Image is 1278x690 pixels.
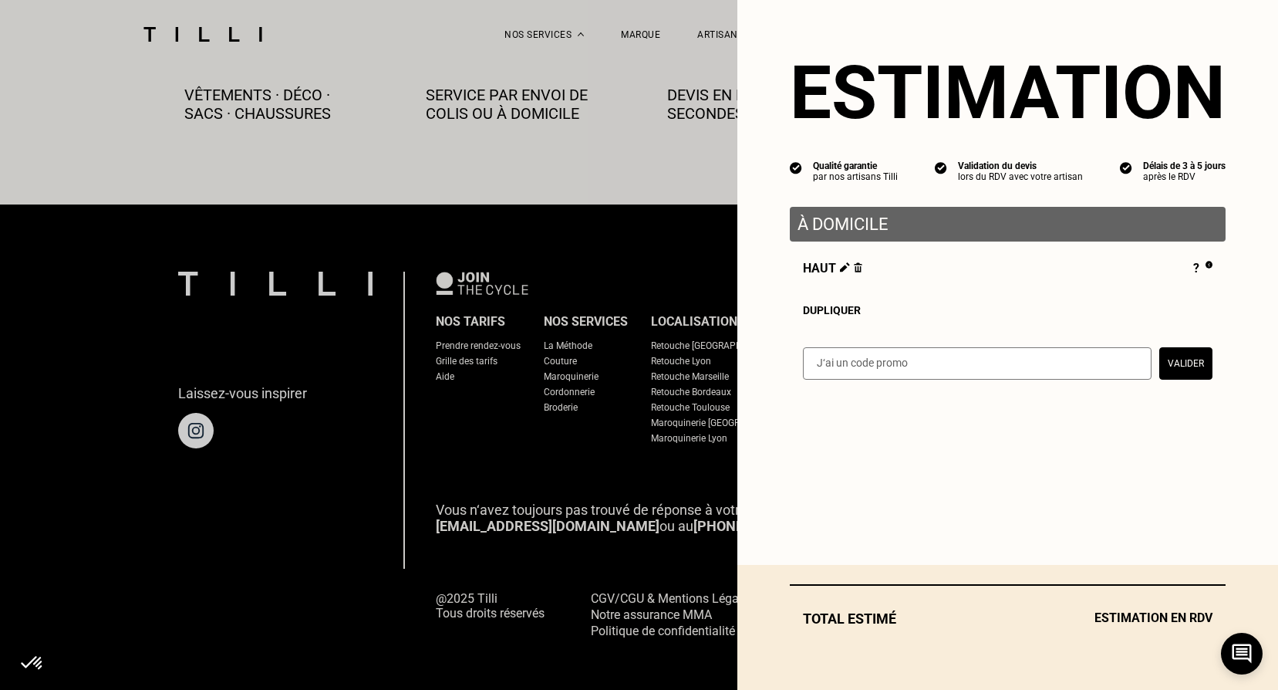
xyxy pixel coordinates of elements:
[790,161,802,174] img: icon list info
[958,171,1083,182] div: lors du RDV avec votre artisan
[1193,261,1212,278] div: ?
[790,49,1226,136] section: Estimation
[1206,261,1212,269] img: Pourquoi le prix est indéfini ?
[803,304,1212,316] div: Dupliquer
[1143,161,1226,171] div: Délais de 3 à 5 jours
[1120,161,1132,174] img: icon list info
[790,611,1226,627] div: Total estimé
[935,161,947,174] img: icon list info
[1094,611,1212,627] span: Estimation en RDV
[958,161,1083,171] div: Validation du devis
[813,161,898,171] div: Qualité garantie
[803,347,1152,380] input: J‘ai un code promo
[1143,171,1226,182] div: après le RDV
[803,261,862,278] span: Haut
[813,171,898,182] div: par nos artisans Tilli
[854,262,862,272] img: Supprimer
[1159,347,1212,380] button: Valider
[797,215,1218,234] p: À domicile
[840,262,850,272] img: Éditer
